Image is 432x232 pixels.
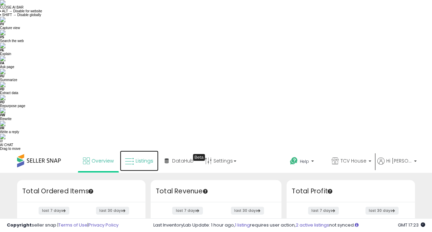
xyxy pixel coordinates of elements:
[202,188,208,194] div: Tooltip anchor
[78,151,119,171] a: Overview
[159,151,199,171] a: DataHub
[193,154,205,161] div: Tooltip anchor
[7,222,32,228] strong: Copyright
[39,207,69,215] label: last 7 days
[235,222,250,228] a: 1 listing
[92,157,114,164] span: Overview
[120,151,158,171] a: Listings
[292,186,410,196] h3: Total Profit
[96,207,129,215] label: last 30 days
[355,223,359,227] i: Click here to read more about un-synced listings.
[88,188,94,194] div: Tooltip anchor
[284,152,325,173] a: Help
[153,222,425,229] div: Last InventoryLab Update: 1 hour ago, requires user action, not synced.
[308,207,339,215] label: last 7 days
[386,157,412,164] span: Hi [PERSON_NAME]
[172,207,203,215] label: last 7 days
[88,222,119,228] a: Privacy Policy
[300,158,309,164] span: Help
[136,157,153,164] span: Listings
[231,207,264,215] label: last 30 days
[22,186,140,196] h3: Total Ordered Items
[172,157,194,164] span: DataHub
[326,151,376,173] a: TCV House
[200,151,241,171] a: Settings
[365,207,399,215] label: last 30 days
[58,222,87,228] a: Terms of Use
[156,186,276,196] h3: Total Revenue
[327,188,333,194] div: Tooltip anchor
[290,157,298,165] i: Get Help
[296,222,329,228] a: 2 active listings
[398,222,425,228] span: 2025-10-8 17:23 GMT
[7,222,119,229] div: seller snap | |
[340,157,366,164] span: TCV House
[377,157,417,173] a: Hi [PERSON_NAME]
